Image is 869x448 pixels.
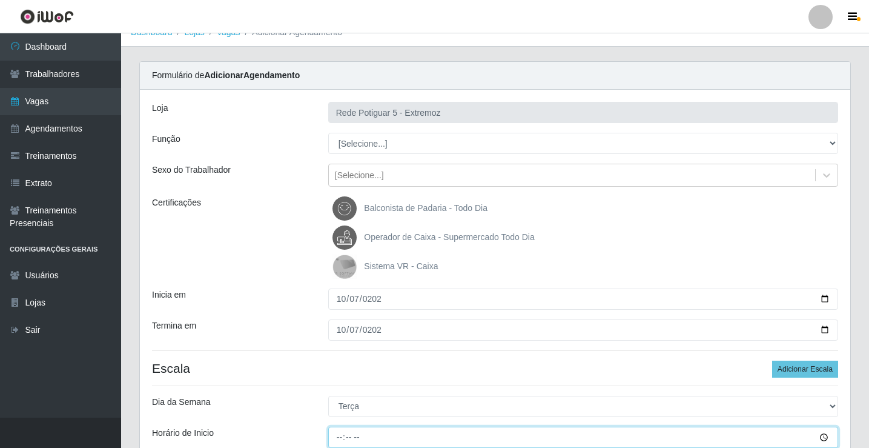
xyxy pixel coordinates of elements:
[328,289,838,310] input: 00/00/0000
[364,261,438,271] span: Sistema VR - Caixa
[20,9,74,24] img: CoreUI Logo
[152,396,211,409] label: Dia da Semana
[332,196,362,221] img: Balconista de Padaria - Todo Dia
[328,427,838,448] input: 00:00
[328,319,838,341] input: 00/00/0000
[152,319,196,332] label: Termina em
[364,232,534,242] span: Operador de Caixa - Supermercado Todo Dia
[335,169,384,182] div: [Selecione...]
[204,70,300,80] strong: Adicionar Agendamento
[152,427,214,440] label: Horário de Inicio
[332,255,362,279] img: Sistema VR - Caixa
[152,133,180,145] label: Função
[332,226,362,250] img: Operador de Caixa - Supermercado Todo Dia
[152,361,838,376] h4: Escala
[772,361,838,378] button: Adicionar Escala
[152,196,201,209] label: Certificações
[152,102,168,115] label: Loja
[364,203,487,213] span: Balconista de Padaria - Todo Dia
[152,164,231,176] label: Sexo do Trabalhador
[152,289,186,301] label: Inicia em
[140,62,850,90] div: Formulário de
